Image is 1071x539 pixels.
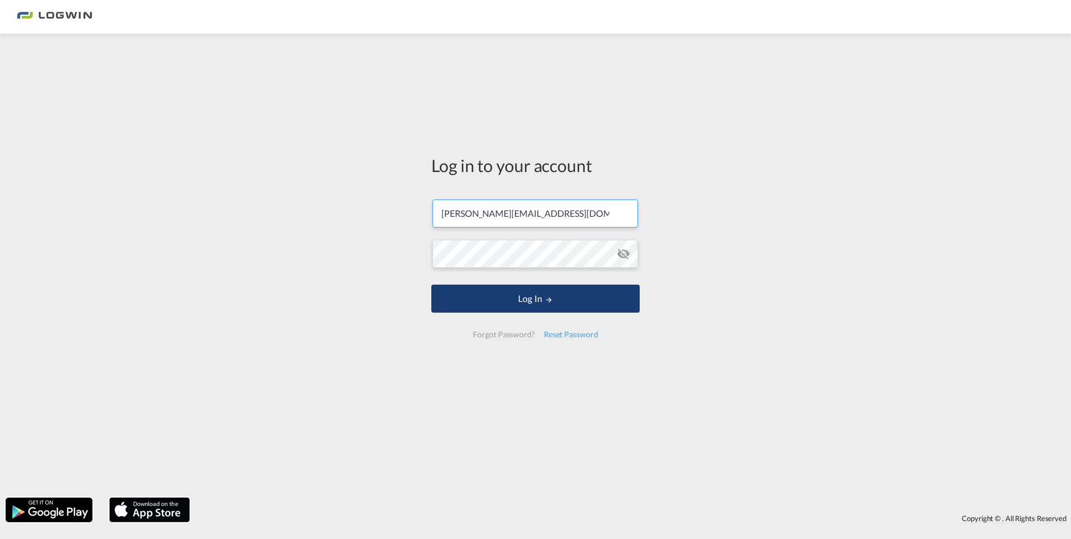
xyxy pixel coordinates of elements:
md-icon: icon-eye-off [617,247,630,261]
input: Enter email/phone number [432,199,638,227]
button: LOGIN [431,285,640,313]
div: Log in to your account [431,154,640,177]
div: Forgot Password? [468,324,539,345]
img: apple.png [108,496,191,523]
div: Copyright © . All Rights Reserved [195,509,1071,528]
img: google.png [4,496,94,523]
div: Reset Password [539,324,603,345]
img: bc73a0e0d8c111efacd525e4c8ad7d32.png [17,4,92,30]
